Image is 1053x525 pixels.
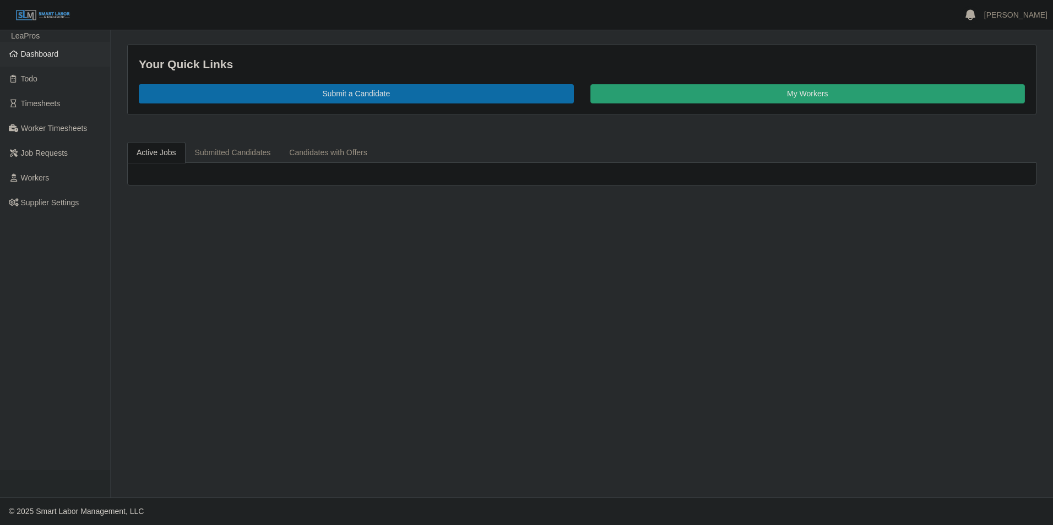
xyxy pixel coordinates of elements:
a: My Workers [590,84,1025,103]
div: Your Quick Links [139,56,1025,73]
img: SLM Logo [15,9,70,21]
span: Workers [21,173,50,182]
span: Job Requests [21,149,68,157]
span: Timesheets [21,99,61,108]
span: Todo [21,74,37,83]
a: Candidates with Offers [280,142,376,163]
span: Worker Timesheets [21,124,87,133]
span: Supplier Settings [21,198,79,207]
span: © 2025 Smart Labor Management, LLC [9,507,144,516]
a: [PERSON_NAME] [984,9,1047,21]
a: Submit a Candidate [139,84,574,103]
a: Active Jobs [127,142,186,163]
a: Submitted Candidates [186,142,280,163]
span: LeaPros [11,31,40,40]
span: Dashboard [21,50,59,58]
